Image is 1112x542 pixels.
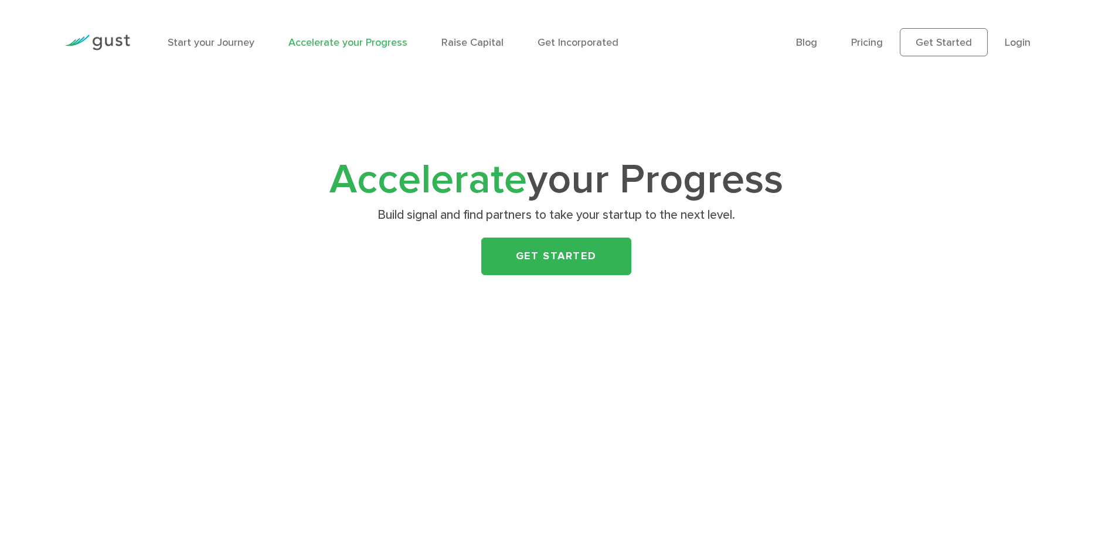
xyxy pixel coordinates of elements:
span: Accelerate [329,155,527,204]
h1: your Progress [325,161,788,199]
a: Accelerate your Progress [288,36,407,49]
p: Build signal and find partners to take your startup to the next level. [329,207,783,223]
a: Get Started [481,238,631,275]
a: Get Started [900,28,988,56]
a: Blog [796,36,817,49]
a: Get Incorporated [538,36,618,49]
img: Gust Logo [64,35,130,50]
a: Pricing [851,36,883,49]
a: Login [1005,36,1031,49]
a: Raise Capital [441,36,504,49]
a: Start your Journey [168,36,254,49]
